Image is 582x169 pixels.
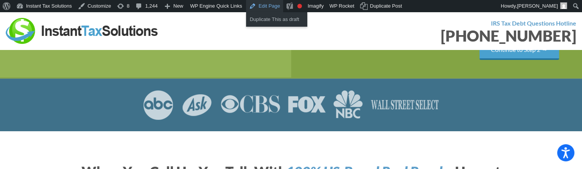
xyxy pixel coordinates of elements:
div: Focus keyphrase not set [297,4,302,8]
img: Wall Street Select [370,90,440,120]
img: ASK [181,90,213,120]
img: Instant Tax Solutions Logo [6,18,159,44]
strong: IRS Tax Debt Questions Hotline [491,19,576,27]
img: ABC [143,90,174,120]
a: Duplicate This as draft [246,14,307,24]
a: Instant Tax Solutions Logo [6,26,159,34]
img: NBC [333,90,363,120]
img: FOX [288,90,326,120]
span: [PERSON_NAME] [517,3,558,9]
img: CBS [220,90,280,120]
div: [PHONE_NUMBER] [297,28,577,43]
input: Continue to Step 2 → [479,40,559,60]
